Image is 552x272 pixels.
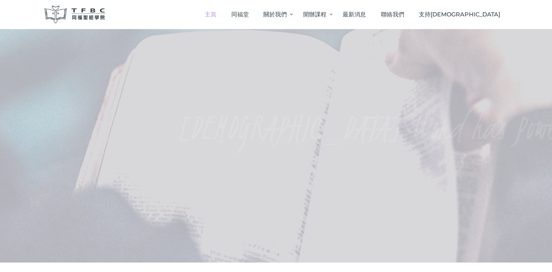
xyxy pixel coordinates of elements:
span: 關於我們 [263,11,287,18]
span: 最新消息 [343,11,366,18]
a: 同福堂 [224,4,256,25]
a: 支持[DEMOGRAPHIC_DATA] [412,4,508,25]
a: 聯絡我們 [373,4,412,25]
a: 開辦課程 [296,4,335,25]
span: 主頁 [205,11,216,18]
span: 同福堂 [231,11,249,18]
span: 聯絡我們 [381,11,404,18]
a: 關於我們 [256,4,296,25]
a: 主頁 [197,4,224,25]
a: 最新消息 [335,4,374,25]
img: 同福聖經學院 TFBC [45,5,106,23]
span: 支持[DEMOGRAPHIC_DATA] [419,11,500,18]
span: 開辦課程 [303,11,327,18]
